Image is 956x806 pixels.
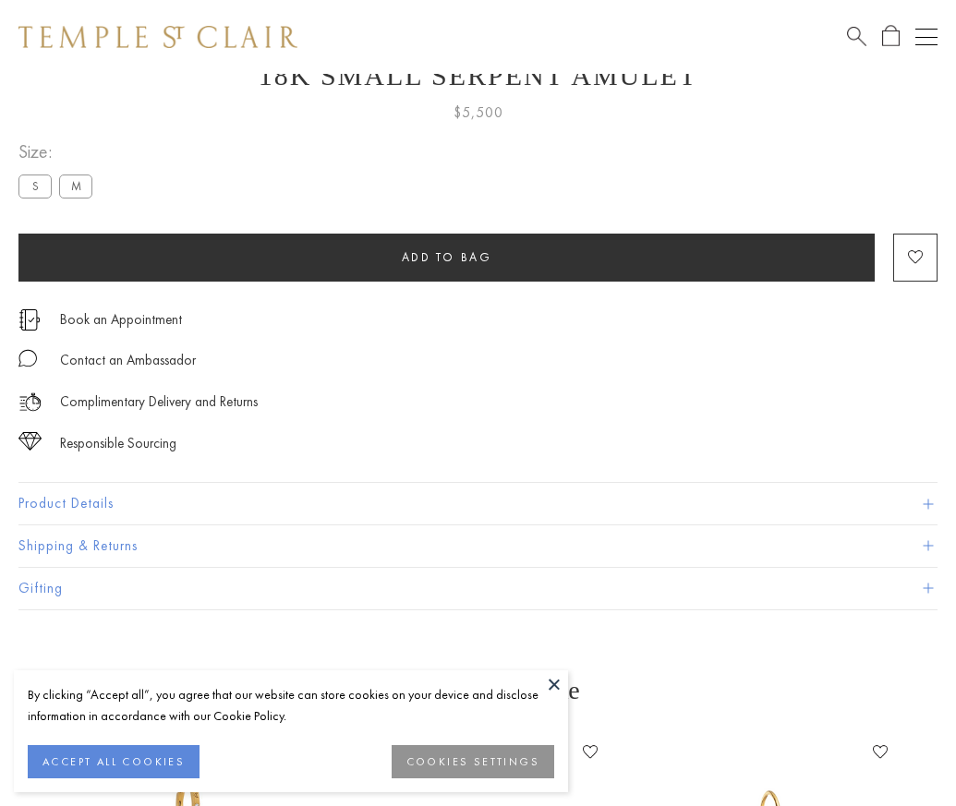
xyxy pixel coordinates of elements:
[392,745,554,778] button: COOKIES SETTINGS
[915,26,938,48] button: Open navigation
[60,432,176,455] div: Responsible Sourcing
[18,483,938,524] button: Product Details
[18,391,42,414] img: icon_delivery.svg
[454,101,503,125] span: $5,500
[18,26,297,48] img: Temple St. Clair
[18,60,938,91] h1: 18K Small Serpent Amulet
[28,745,200,778] button: ACCEPT ALL COOKIES
[18,309,41,331] img: icon_appointment.svg
[847,25,866,48] a: Search
[18,137,100,167] span: Size:
[882,25,900,48] a: Open Shopping Bag
[402,249,492,265] span: Add to bag
[28,684,554,727] div: By clicking “Accept all”, you agree that our website can store cookies on your device and disclos...
[18,349,37,367] img: MessageIcon-01_2.svg
[18,525,938,567] button: Shipping & Returns
[60,349,196,372] div: Contact an Ambassador
[18,234,875,282] button: Add to bag
[18,432,42,451] img: icon_sourcing.svg
[18,174,52,198] label: S
[18,568,938,609] button: Gifting
[60,391,258,414] p: Complimentary Delivery and Returns
[59,174,92,198] label: M
[60,309,182,330] a: Book an Appointment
